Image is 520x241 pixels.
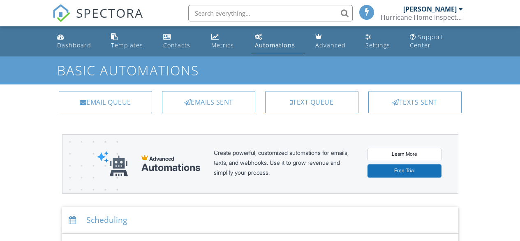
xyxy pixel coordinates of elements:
div: Contacts [163,41,190,49]
input: Search everything... [188,5,353,21]
a: Learn More [367,148,441,161]
a: Automations (Basic) [252,30,305,53]
img: advanced-banner-bg-f6ff0eecfa0ee76150a1dea9fec4b49f333892f74bc19f1b897a312d7a1b2ff3.png [62,135,118,226]
a: Advanced [312,30,356,53]
a: Text Queue [265,91,358,113]
a: Contacts [160,30,201,53]
a: Templates [108,30,153,53]
div: [PERSON_NAME] [403,5,457,13]
div: Dashboard [57,41,91,49]
a: Emails Sent [162,91,255,113]
a: Email Queue [59,91,152,113]
div: Automations [255,41,295,49]
a: Metrics [208,30,245,53]
div: Settings [365,41,390,49]
a: Support Center [407,30,467,53]
img: automations-robot-e552d721053d9e86aaf3dd9a1567a1c0d6a99a13dc70ea74ca66f792d01d7f0c.svg [97,151,128,177]
div: Templates [111,41,143,49]
div: Advanced [315,41,346,49]
div: Hurricane Home Inspections [381,13,463,21]
a: Dashboard [54,30,101,53]
h1: Basic Automations [57,63,462,77]
img: The Best Home Inspection Software - Spectora [52,4,70,22]
div: Create powerful, customized automations for emails, texts, and webhooks. Use it to grow revenue a... [214,148,354,180]
div: Automations [141,162,201,173]
a: Settings [362,30,400,53]
div: Scheduling [62,207,458,234]
a: Texts Sent [368,91,462,113]
a: Free Trial [367,164,441,178]
div: Support Center [410,33,443,49]
a: SPECTORA [52,11,143,28]
div: Metrics [211,41,234,49]
span: Advanced [149,155,174,162]
span: SPECTORA [76,4,143,21]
